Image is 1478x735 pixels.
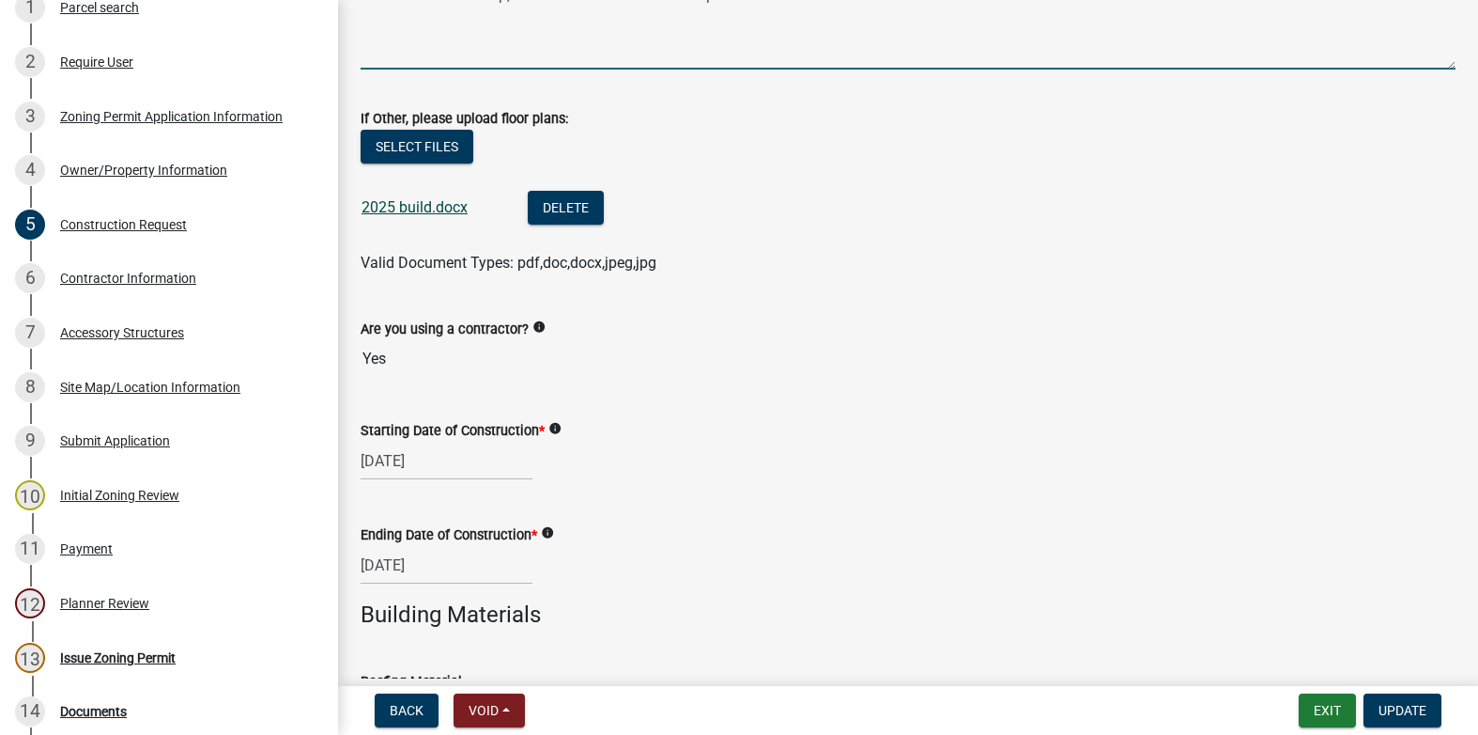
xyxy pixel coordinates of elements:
label: Are you using a contractor? [361,323,529,336]
div: 12 [15,588,45,618]
label: Starting Date of Construction [361,425,545,438]
div: 6 [15,263,45,293]
button: Void [454,694,525,727]
button: Select files [361,130,473,164]
div: 7 [15,318,45,348]
span: Valid Document Types: pdf,doc,docx,jpeg,jpg [361,254,656,272]
div: Initial Zoning Review [60,489,179,502]
div: Construction Request [60,218,187,231]
div: Payment [60,542,113,555]
label: Ending Date of Construction [361,529,537,542]
i: info [532,321,546,334]
div: 14 [15,696,45,727]
div: Site Map/Location Information [60,381,240,394]
div: 2 [15,47,45,77]
div: 11 [15,534,45,564]
label: Roofing Material [361,676,462,689]
input: mm/dd/yyyy [361,546,532,585]
div: Submit Application [60,434,170,447]
label: If Other, please upload floor plans: [361,113,568,126]
div: Zoning Permit Application Information [60,110,283,123]
div: Require User [60,55,133,69]
button: Delete [528,191,604,225]
div: 3 [15,102,45,132]
div: 10 [15,480,45,510]
div: 9 [15,426,45,456]
div: Planner Review [60,597,149,610]
input: mm/dd/yyyy [361,442,532,480]
div: Documents [60,705,127,718]
div: Issue Zoning Permit [60,651,176,665]
button: Exit [1299,694,1356,727]
span: Void [469,703,499,718]
div: 8 [15,372,45,402]
div: Contractor Information [60,272,196,285]
h4: Building Materials [361,602,1455,629]
span: Update [1378,703,1426,718]
div: 13 [15,643,45,673]
div: Owner/Property Information [60,164,227,177]
div: Accessory Structures [60,326,184,339]
i: info [541,526,554,540]
div: 5 [15,210,45,240]
a: 2025 build.docx [362,198,468,216]
div: Parcel search [60,1,139,14]
div: 4 [15,155,45,185]
button: Back [375,694,439,727]
i: info [548,422,562,435]
button: Update [1363,694,1441,727]
wm-modal-confirm: Delete Document [528,200,604,218]
span: Back [390,703,423,718]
